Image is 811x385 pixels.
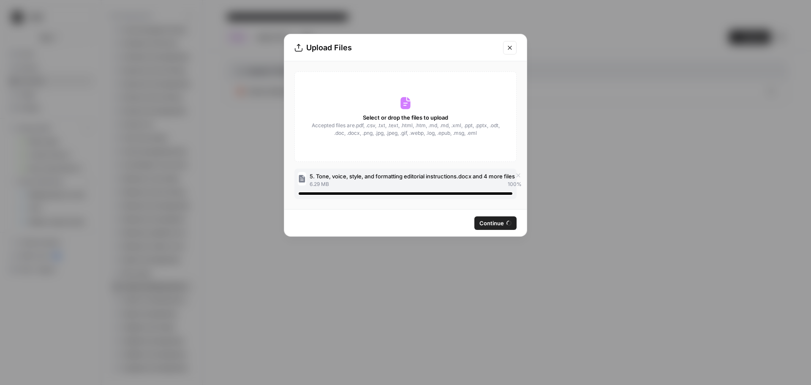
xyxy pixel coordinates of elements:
span: 5. Tone, voice, style, and formatting editorial instructions.docx and 4 more files [310,172,515,180]
span: 6.29 MB [310,180,329,188]
span: 100 % [508,180,522,188]
button: Continue [474,216,517,230]
button: Close modal [503,41,517,55]
span: Accepted files are .pdf, .csv, .txt, .text, .html, .htm, .md, .md, .xml, .ppt, .pptx, .odt, .doc,... [311,122,500,137]
span: Select or drop the files to upload [363,113,448,122]
div: Upload Files [294,42,498,54]
span: Continue [479,219,504,227]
